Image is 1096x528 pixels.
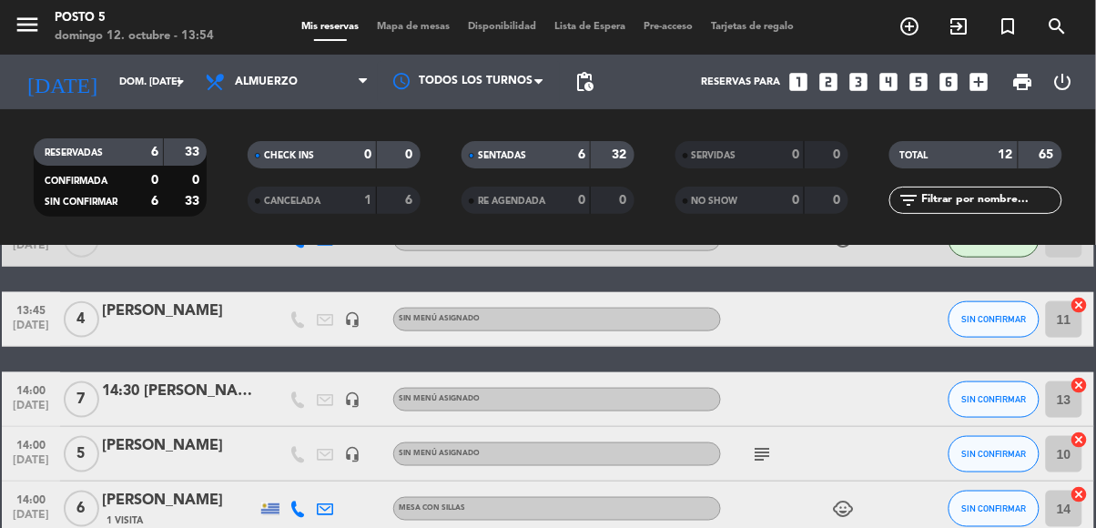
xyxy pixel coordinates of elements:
span: [DATE] [8,400,54,421]
span: SENTADAS [478,151,526,160]
span: 7 [64,381,99,418]
i: looks_6 [937,70,960,94]
strong: 0 [151,174,158,187]
span: Pre-acceso [635,22,703,32]
i: menu [14,11,41,38]
span: SIN CONFIRMAR [45,198,117,207]
i: looks_two [817,70,840,94]
strong: 0 [792,148,799,161]
span: RE AGENDADA [478,197,545,206]
span: [DATE] [8,320,54,340]
i: child_care [833,498,855,520]
strong: 0 [406,148,417,161]
strong: 0 [833,194,844,207]
span: Lista de Espera [546,22,635,32]
button: SIN CONFIRMAR [949,381,1040,418]
i: cancel [1071,431,1089,449]
i: cancel [1071,485,1089,503]
i: [DATE] [14,62,110,102]
i: filter_list [898,189,920,211]
span: 14:00 [8,433,54,454]
button: SIN CONFIRMAR [949,301,1040,338]
i: arrow_drop_down [169,71,191,93]
strong: 0 [619,194,630,207]
i: add_box [967,70,990,94]
span: TOTAL [900,151,929,160]
span: 5 [64,436,99,472]
div: [PERSON_NAME] [102,434,257,458]
div: domingo 12. octubre - 13:54 [55,27,214,46]
span: Disponibilidad [460,22,546,32]
span: 4 [64,301,99,338]
span: 14:00 [8,488,54,509]
span: pending_actions [573,71,595,93]
span: MESA CON SILLAS [399,504,465,512]
button: SIN CONFIRMAR [949,436,1040,472]
strong: 6 [151,195,158,208]
i: cancel [1071,376,1089,394]
input: Filtrar por nombre... [920,190,1061,210]
span: SIN CONFIRMAR [962,314,1027,324]
span: Reservas para [701,76,780,88]
i: looks_4 [877,70,900,94]
span: Tarjetas de regalo [703,22,804,32]
span: Mis reservas [293,22,369,32]
strong: 0 [792,194,799,207]
div: 14:30 [PERSON_NAME] [102,380,257,403]
i: power_settings_new [1051,71,1073,93]
strong: 33 [185,195,203,208]
span: 1 Visita [107,513,143,528]
strong: 0 [192,174,203,187]
strong: 0 [578,194,585,207]
button: SIN CONFIRMAR [949,491,1040,527]
span: 13:45 [8,299,54,320]
i: looks_3 [847,70,870,94]
i: cancel [1071,296,1089,314]
span: CANCELADA [264,197,320,206]
strong: 12 [999,148,1013,161]
i: add_circle_outline [899,15,921,37]
strong: 6 [151,146,158,158]
strong: 6 [578,148,585,161]
div: [PERSON_NAME] [102,300,257,323]
i: exit_to_app [949,15,970,37]
strong: 0 [364,148,371,161]
span: CHECK INS [264,151,314,160]
strong: 0 [833,148,844,161]
i: subject [751,443,773,465]
strong: 33 [185,146,203,158]
i: headset_mic [344,311,360,328]
span: 6 [64,491,99,527]
span: CONFIRMADA [45,177,107,186]
span: Sin menú asignado [399,315,480,322]
span: [DATE] [8,239,54,260]
span: SERVIDAS [692,151,736,160]
span: NO SHOW [692,197,738,206]
span: print [1012,71,1034,93]
span: Sin menú asignado [399,450,480,457]
i: looks_one [786,70,810,94]
i: headset_mic [344,446,360,462]
strong: 6 [406,194,417,207]
span: Sin menú asignado [399,395,480,402]
strong: 65 [1040,148,1058,161]
span: RESERVADAS [45,148,103,157]
i: turned_in_not [998,15,1020,37]
div: [PERSON_NAME] [102,489,257,513]
span: SIN CONFIRMAR [962,394,1027,404]
i: headset_mic [344,391,360,408]
i: search [1047,15,1069,37]
span: [DATE] [8,454,54,475]
span: SIN CONFIRMAR [962,503,1027,513]
div: Posto 5 [55,9,214,27]
button: menu [14,11,41,45]
span: Almuerzo [235,76,298,88]
strong: 1 [364,194,371,207]
strong: 32 [612,148,630,161]
span: SIN CONFIRMAR [962,449,1027,459]
span: Mapa de mesas [369,22,460,32]
span: 14:00 [8,379,54,400]
i: looks_5 [907,70,930,94]
div: LOG OUT [1043,55,1082,109]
